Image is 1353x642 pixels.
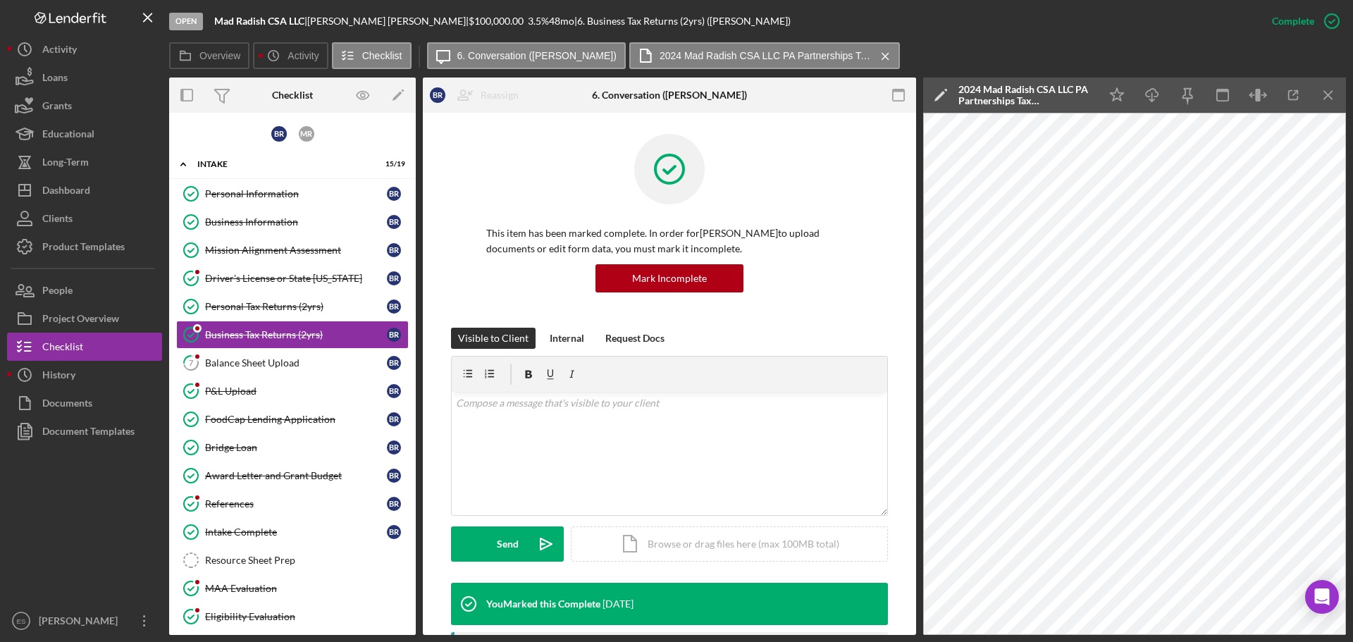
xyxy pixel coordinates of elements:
[205,329,387,340] div: Business Tax Returns (2yrs)
[7,92,162,120] button: Grants
[42,304,119,336] div: Project Overview
[205,385,387,397] div: P&L Upload
[288,50,319,61] label: Activity
[1272,7,1314,35] div: Complete
[592,89,747,101] div: 6. Conversation ([PERSON_NAME])
[176,518,409,546] a: Intake CompleteBR
[42,389,92,421] div: Documents
[176,349,409,377] a: 7Balance Sheet UploadBR
[458,328,529,349] div: Visible to Client
[205,216,387,228] div: Business Information
[387,187,401,201] div: B R
[362,50,402,61] label: Checklist
[7,276,162,304] button: People
[205,583,408,594] div: MAA Evaluation
[7,417,162,445] button: Document Templates
[205,357,387,369] div: Balance Sheet Upload
[7,333,162,361] a: Checklist
[176,208,409,236] a: Business InformationBR
[42,92,72,123] div: Grants
[205,470,387,481] div: Award Letter and Grant Budget
[958,84,1092,106] div: 2024 Mad Radish CSA LLC PA Partnerships Tax Return_Records (1) (1).pdf
[176,377,409,405] a: P&L UploadBR
[42,63,68,95] div: Loans
[176,462,409,490] a: Award Letter and Grant BudgetBR
[7,233,162,261] button: Product Templates
[205,273,387,284] div: Driver's License or State [US_STATE]
[1258,7,1346,35] button: Complete
[387,412,401,426] div: B R
[42,417,135,449] div: Document Templates
[629,42,900,69] button: 2024 Mad Radish CSA LLC PA Partnerships Tax Return_Records (1) (1).pdf
[271,126,287,142] div: B R
[35,607,127,638] div: [PERSON_NAME]
[205,498,387,510] div: References
[299,126,314,142] div: M R
[451,526,564,562] button: Send
[486,226,853,257] p: This item has been marked complete. In order for [PERSON_NAME] to upload documents or edit form d...
[42,276,73,308] div: People
[176,321,409,349] a: Business Tax Returns (2yrs)BR
[387,300,401,314] div: B R
[387,497,401,511] div: B R
[332,42,412,69] button: Checklist
[189,358,194,367] tspan: 7
[205,414,387,425] div: FoodCap Lending Application
[451,328,536,349] button: Visible to Client
[574,16,791,27] div: | 6. Business Tax Returns (2yrs) ([PERSON_NAME])
[603,598,634,610] time: 2025-08-05 15:17
[169,42,249,69] button: Overview
[205,611,408,622] div: Eligibility Evaluation
[176,405,409,433] a: FoodCap Lending ApplicationBR
[176,236,409,264] a: Mission Alignment AssessmentBR
[7,304,162,333] button: Project Overview
[427,42,626,69] button: 6. Conversation ([PERSON_NAME])
[7,63,162,92] button: Loans
[387,271,401,285] div: B R
[469,16,528,27] div: $100,000.00
[423,81,533,109] button: BRReassign
[176,433,409,462] a: Bridge LoanBR
[632,264,707,292] div: Mark Incomplete
[17,617,26,625] text: ES
[42,120,94,152] div: Educational
[169,13,203,30] div: Open
[387,440,401,455] div: B R
[430,87,445,103] div: B R
[7,35,162,63] a: Activity
[42,204,73,236] div: Clients
[42,333,83,364] div: Checklist
[457,50,617,61] label: 6. Conversation ([PERSON_NAME])
[253,42,328,69] button: Activity
[387,384,401,398] div: B R
[549,16,574,27] div: 48 mo
[176,264,409,292] a: Driver's License or State [US_STATE]BR
[387,243,401,257] div: B R
[42,361,75,393] div: History
[176,292,409,321] a: Personal Tax Returns (2yrs)BR
[7,148,162,176] button: Long-Term
[1305,580,1339,614] div: Open Intercom Messenger
[7,204,162,233] button: Clients
[528,16,549,27] div: 3.5 %
[205,188,387,199] div: Personal Information
[486,598,600,610] div: You Marked this Complete
[42,233,125,264] div: Product Templates
[42,35,77,67] div: Activity
[380,160,405,168] div: 15 / 19
[7,389,162,417] button: Documents
[543,328,591,349] button: Internal
[176,603,409,631] a: Eligibility Evaluation
[7,120,162,148] button: Educational
[7,361,162,389] button: History
[660,50,871,61] label: 2024 Mad Radish CSA LLC PA Partnerships Tax Return_Records (1) (1).pdf
[214,15,304,27] b: Mad Radish CSA LLC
